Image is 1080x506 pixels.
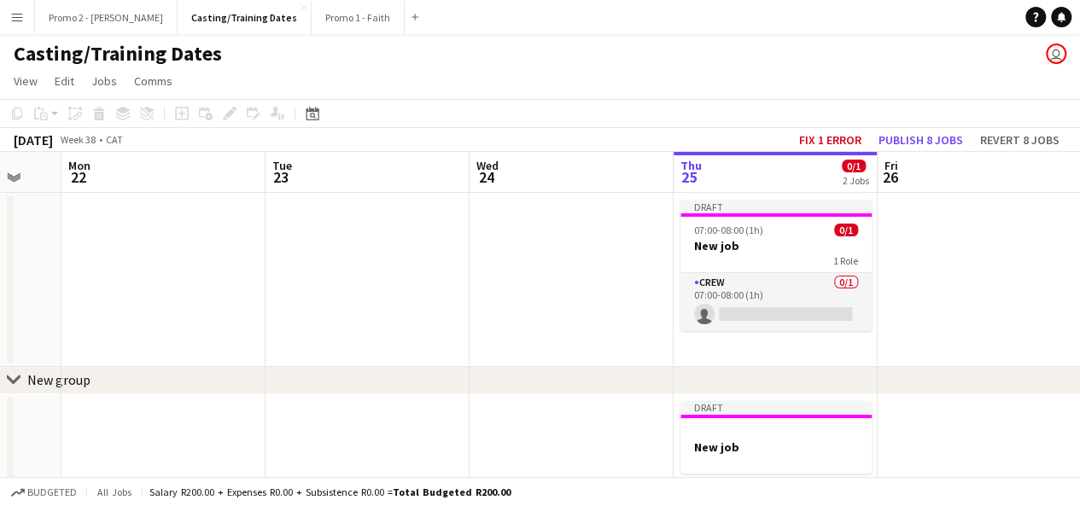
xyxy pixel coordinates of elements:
button: Revert 8 jobs [973,129,1066,151]
span: All jobs [94,486,135,498]
button: Budgeted [9,483,79,502]
span: 0/1 [842,160,866,172]
span: Jobs [91,73,117,89]
span: Mon [68,158,90,173]
app-card-role: Crew0/107:00-08:00 (1h) [680,273,872,331]
span: Total Budgeted R200.00 [393,486,511,498]
span: 25 [678,167,702,187]
span: Thu [680,158,702,173]
div: [DATE] [14,131,53,148]
button: Promo 2 - [PERSON_NAME] [35,1,178,34]
span: 1 Role [833,254,858,267]
h1: Casting/Training Dates [14,41,222,67]
app-user-avatar: Tesa Nicolau [1046,44,1066,64]
span: 22 [66,167,90,187]
span: Wed [476,158,499,173]
button: Publish 8 jobs [872,129,970,151]
span: 26 [882,167,898,187]
app-job-card: Draft07:00-08:00 (1h)0/1New job1 RoleCrew0/107:00-08:00 (1h) [680,200,872,331]
div: New group [27,371,90,388]
div: Draft [680,401,872,415]
div: 2 Jobs [843,174,869,187]
button: Promo 1 - Faith [312,1,405,34]
span: 23 [270,167,292,187]
div: Draft [680,200,872,213]
span: Comms [134,73,172,89]
div: CAT [106,133,123,146]
app-job-card: DraftNew job [680,401,872,474]
button: Fix 1 error [792,129,868,151]
span: Edit [55,73,74,89]
span: 24 [474,167,499,187]
span: Budgeted [27,486,77,498]
span: Tue [272,158,292,173]
span: Week 38 [56,133,99,146]
button: Casting/Training Dates [178,1,312,34]
span: Fri [884,158,898,173]
span: View [14,73,38,89]
a: Edit [48,70,81,92]
span: 07:00-08:00 (1h) [694,224,763,236]
h3: New job [680,439,872,455]
div: Salary R200.00 + Expenses R0.00 + Subsistence R0.00 = [149,486,511,498]
h3: New job [680,238,872,253]
a: Jobs [85,70,124,92]
a: Comms [127,70,179,92]
span: 0/1 [834,224,858,236]
a: View [7,70,44,92]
